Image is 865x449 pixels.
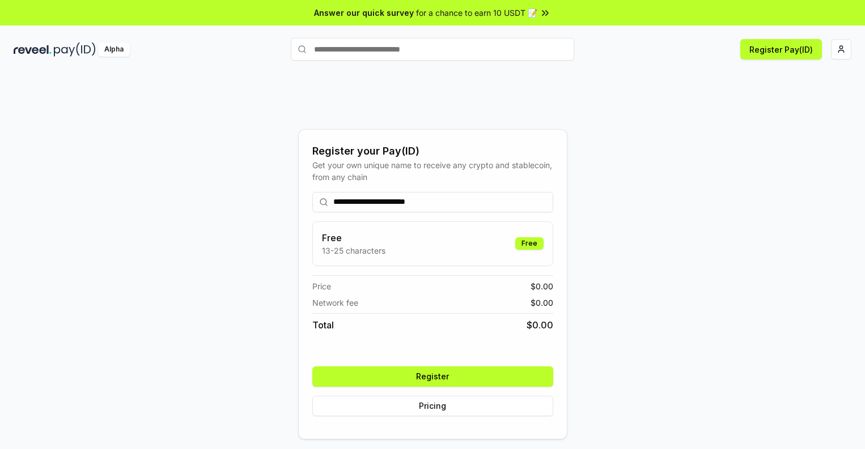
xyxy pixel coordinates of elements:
[515,237,544,250] div: Free
[14,42,52,57] img: reveel_dark
[322,231,385,245] h3: Free
[416,7,537,19] span: for a chance to earn 10 USDT 📝
[312,396,553,416] button: Pricing
[314,7,414,19] span: Answer our quick survey
[531,280,553,292] span: $ 0.00
[312,366,553,387] button: Register
[531,297,553,309] span: $ 0.00
[98,42,130,57] div: Alpha
[312,143,553,159] div: Register your Pay(ID)
[312,318,334,332] span: Total
[322,245,385,256] p: 13-25 characters
[54,42,96,57] img: pay_id
[312,280,331,292] span: Price
[740,39,822,59] button: Register Pay(ID)
[312,159,553,183] div: Get your own unique name to receive any crypto and stablecoin, from any chain
[312,297,358,309] span: Network fee
[527,318,553,332] span: $ 0.00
